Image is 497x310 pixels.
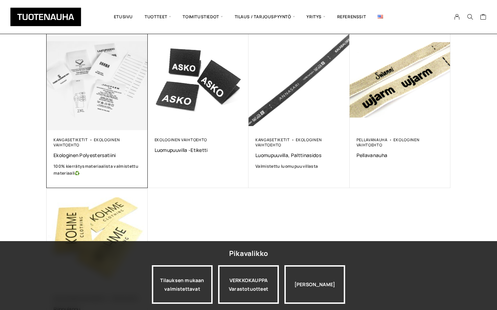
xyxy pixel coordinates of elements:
[378,15,383,19] img: English
[331,5,372,29] a: Referenssit
[53,137,120,147] a: Ekologinen vaihtoehto
[255,137,290,142] a: Kangasetiketit
[53,152,141,158] a: Ekologinen polyestersatiini
[53,137,88,142] a: Kangasetiketit
[155,137,207,142] a: Ekologinen vaihtoehto
[108,5,139,29] a: Etusivu
[301,5,331,29] span: Yritys
[218,265,279,304] a: VERKKOKAUPPAVarastotuotteet
[357,137,420,147] a: Ekologinen vaihtoehto
[177,5,228,29] span: Toimitustiedot
[53,163,138,176] b: 100% kierrätysmateriaalista valmistettu materiaali
[255,137,322,147] a: Ekologinen vaihtoehto
[464,14,477,20] button: Search
[53,163,141,177] p: ♻️
[357,137,388,142] a: Pellavanauha
[284,265,345,304] div: [PERSON_NAME]
[255,163,318,169] span: Valmistettu luomupuuvillasta
[152,265,213,304] a: Tilauksen mukaan valmistettavat
[450,14,464,20] a: My Account
[229,247,268,260] div: Pikavalikko
[255,152,343,158] a: Luomupuuvilla, palttinasidos
[53,163,141,177] a: 100% kierrätysmateriaalista valmistettu materiaali♻️
[218,265,279,304] div: VERKKOKAUPPA Varastotuotteet
[480,13,487,22] a: Cart
[10,8,81,26] img: Tuotenauha Oy
[139,5,177,29] span: Tuotteet
[357,152,444,158] a: Pellavanauha
[229,5,301,29] span: Tilaus / Tarjouspyyntö
[255,163,343,170] a: Valmistettu luomupuuvillasta
[155,147,242,153] a: Luomupuuvilla -etiketti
